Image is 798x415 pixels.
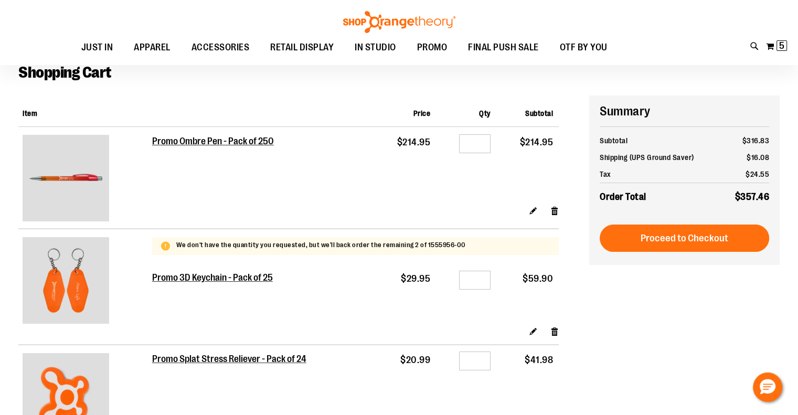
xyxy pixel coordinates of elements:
a: Promo 3D Keychain - Pack of 25 [152,272,274,284]
span: $59.90 [523,273,553,284]
a: IN STUDIO [344,36,407,60]
span: FINAL PUSH SALE [468,36,539,59]
span: IN STUDIO [355,36,396,59]
span: ACCESSORIES [191,36,250,59]
span: Price [413,109,431,118]
a: PROMO [407,36,458,60]
span: $20.99 [400,355,430,365]
a: ACCESSORIES [181,36,260,60]
span: Subtotal [525,109,553,118]
span: APPAREL [134,36,171,59]
span: $41.98 [525,355,553,365]
a: RETAIL DISPLAY [260,36,344,60]
span: Shopping Cart [18,63,111,81]
a: Remove item [550,326,559,337]
span: Item [23,109,37,118]
img: Promo Ombre Pen - Pack of 250 [23,135,109,221]
span: $29.95 [401,273,430,284]
span: $214.95 [397,137,431,147]
a: OTF BY YOU [549,36,618,60]
button: Hello, have a question? Let’s chat. [753,373,782,402]
a: FINAL PUSH SALE [457,36,549,60]
span: RETAIL DISPLAY [270,36,334,59]
a: JUST IN [71,36,124,60]
img: Shop Orangetheory [342,11,457,33]
span: PROMO [417,36,448,59]
a: Remove item [550,205,559,216]
a: Promo Ombre Pen - Pack of 250 [152,136,275,147]
p: We don't have the quantity you requested, but we'll back order the remaining 2 of 1555956-00 [176,240,466,250]
a: Promo Ombre Pen - Pack of 250 [23,135,148,224]
span: $16.08 [747,153,769,162]
h2: Summary [600,102,769,120]
span: Qty [479,109,491,118]
a: APPAREL [123,36,181,60]
strong: Order Total [600,189,646,204]
span: OTF BY YOU [560,36,608,59]
span: $24.55 [746,170,769,178]
span: $316.83 [742,136,770,145]
span: $214.95 [520,137,554,147]
a: Promo 3D Keychain - Pack of 25 [23,237,148,326]
a: Promo Splat Stress Reliever - Pack of 24 [152,354,308,365]
span: 5 [779,40,784,51]
button: Proceed to Checkout [600,225,769,252]
span: JUST IN [81,36,113,59]
th: Tax [600,166,723,183]
img: Promo 3D Keychain - Pack of 25 [23,237,109,324]
th: Subtotal [600,132,723,149]
span: $357.46 [735,191,770,202]
span: (UPS Ground Saver) [630,153,694,162]
span: Shipping [600,153,627,162]
span: Proceed to Checkout [641,232,728,244]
